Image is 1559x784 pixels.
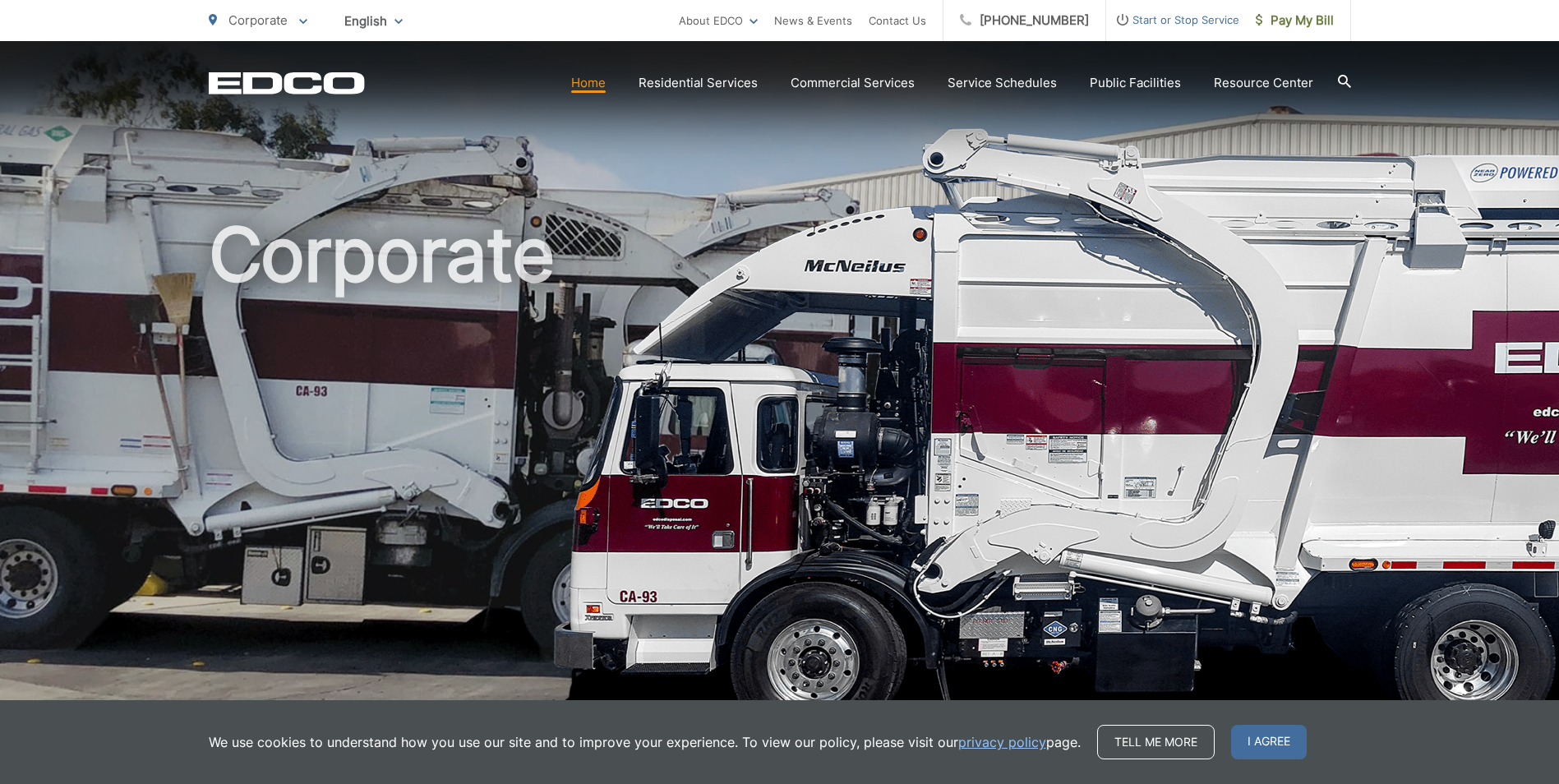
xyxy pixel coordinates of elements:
[1214,73,1313,93] a: Resource Center
[869,11,926,30] a: Contact Us
[774,11,852,30] a: News & Events
[209,214,1351,734] h1: Corporate
[209,732,1081,752] p: We use cookies to understand how you use our site and to improve your experience. To view our pol...
[948,73,1057,93] a: Service Schedules
[679,11,758,30] a: About EDCO
[209,71,365,95] a: EDCD logo. Return to the homepage.
[228,12,288,28] span: Corporate
[639,73,758,93] a: Residential Services
[1256,11,1334,30] span: Pay My Bill
[332,7,415,35] span: English
[571,73,606,93] a: Home
[791,73,915,93] a: Commercial Services
[1097,725,1215,759] a: Tell me more
[1231,725,1307,759] span: I agree
[958,732,1046,752] a: privacy policy
[1090,73,1181,93] a: Public Facilities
